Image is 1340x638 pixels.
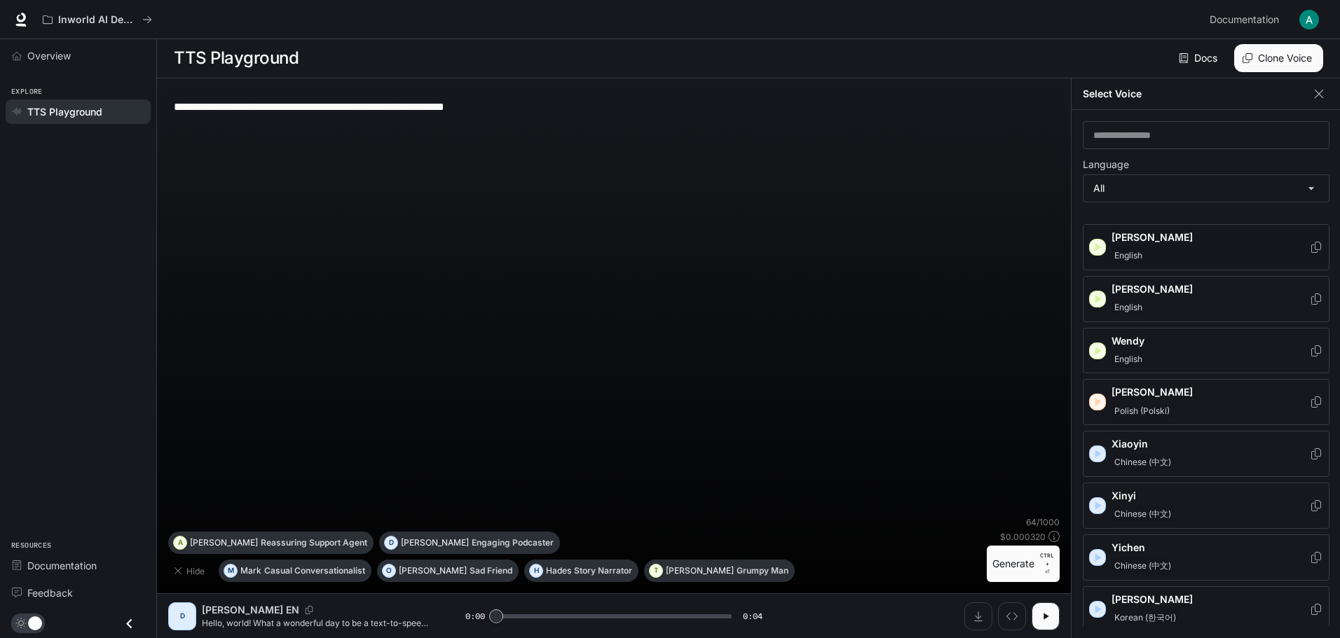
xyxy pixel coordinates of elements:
div: A [174,532,186,554]
p: Casual Conversationalist [264,567,365,575]
button: Copy Voice ID [1309,293,1323,305]
p: ⏎ [1040,551,1054,576]
span: English [1112,351,1145,368]
p: $ 0.000320 [1000,531,1046,543]
p: Reassuring Support Agent [261,539,367,547]
button: Hide [168,560,213,582]
p: Xinyi [1112,489,1309,503]
button: Close drawer [114,609,145,638]
button: O[PERSON_NAME]Sad Friend [377,560,519,582]
span: Chinese (中文) [1112,506,1174,522]
button: D[PERSON_NAME]Engaging Podcaster [379,532,560,554]
button: MMarkCasual Conversationalist [219,560,371,582]
span: Feedback [27,585,73,600]
h1: TTS Playground [174,44,299,72]
p: Sad Friend [470,567,512,575]
span: Overview [27,48,71,63]
button: User avatar [1295,6,1323,34]
button: Clone Voice [1234,44,1323,72]
span: Dark mode toggle [28,615,42,630]
span: 0:00 [465,609,485,623]
p: [PERSON_NAME] [1112,592,1309,606]
button: GenerateCTRL +⏎ [987,546,1060,582]
div: O [383,560,395,582]
p: [PERSON_NAME] EN [202,603,299,617]
div: M [224,560,237,582]
span: Documentation [27,558,97,573]
button: Copy Voice ID [1309,448,1323,459]
p: Mark [240,567,261,575]
span: 0:04 [743,609,763,623]
span: English [1112,247,1145,264]
a: Docs [1176,44,1223,72]
div: All [1083,175,1329,202]
a: TTS Playground [6,99,151,124]
p: Hello, world! What a wonderful day to be a text-to-speech model! [202,617,432,629]
div: D [171,605,193,627]
button: Inspect [998,602,1026,630]
span: Korean (한국어) [1112,609,1179,626]
span: English [1112,299,1145,316]
button: Copy Voice ID [1309,500,1323,511]
button: Copy Voice ID [1309,552,1323,563]
span: Chinese (中文) [1112,557,1174,574]
p: Yichen [1112,541,1309,555]
p: Grumpy Man [737,567,788,575]
span: TTS Playground [27,104,102,119]
span: Chinese (中文) [1112,454,1174,471]
p: [PERSON_NAME] [1112,282,1309,296]
button: A[PERSON_NAME]Reassuring Support Agent [168,532,374,554]
button: Copy Voice ID [1309,242,1323,253]
p: Engaging Podcaster [472,539,554,547]
a: Documentation [1204,6,1290,34]
p: Hades [546,567,571,575]
button: HHadesStory Narrator [524,560,638,582]
div: D [385,532,397,554]
p: CTRL + [1040,551,1054,568]
img: User avatar [1299,10,1319,29]
p: [PERSON_NAME] [1112,385,1309,399]
span: Polish (Polski) [1112,403,1172,419]
button: T[PERSON_NAME]Grumpy Man [644,560,795,582]
p: 64 / 1000 [1026,516,1060,528]
a: Documentation [6,553,151,578]
div: H [530,560,542,582]
p: Wendy [1112,334,1309,348]
p: Language [1083,160,1129,169]
button: Copy Voice ID [299,606,319,614]
p: [PERSON_NAME] [1112,230,1309,244]
button: Copy Voice ID [1309,345,1323,356]
a: Overview [6,43,151,68]
p: Story Narrator [574,567,632,575]
div: T [650,560,662,582]
button: Copy Voice ID [1309,604,1323,615]
p: [PERSON_NAME] [666,567,734,575]
a: Feedback [6,581,151,605]
p: [PERSON_NAME] [399,567,467,575]
p: [PERSON_NAME] [401,539,469,547]
p: Inworld AI Demos [58,14,137,26]
button: All workspaces [36,6,158,34]
button: Copy Voice ID [1309,396,1323,408]
p: [PERSON_NAME] [190,539,258,547]
span: Documentation [1210,11,1279,29]
button: Download audio [964,602,992,630]
p: Xiaoyin [1112,437,1309,451]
